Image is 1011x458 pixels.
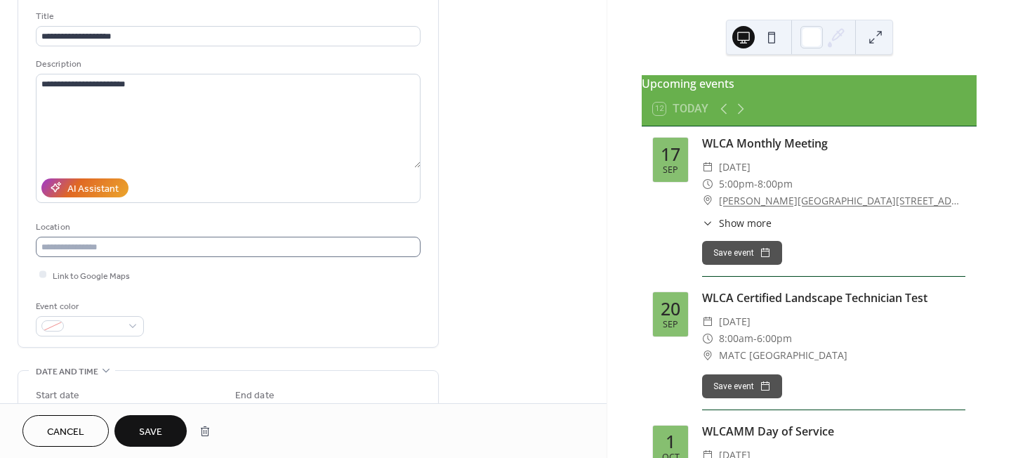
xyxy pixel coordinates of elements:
div: ​ [702,159,713,176]
button: Save event [702,241,782,265]
span: 5:00pm [719,176,754,192]
div: End date [235,388,275,403]
span: Link to Google Maps [53,268,130,283]
div: ​ [702,347,713,364]
button: AI Assistant [41,178,128,197]
span: Cancel [47,425,84,440]
div: Upcoming events [642,75,977,92]
div: Sep [663,320,678,329]
div: 17 [661,145,680,163]
div: AI Assistant [67,181,119,196]
span: [DATE] [719,159,751,176]
div: 20 [661,300,680,318]
div: Event color [36,299,141,314]
span: Date and time [36,365,98,379]
span: 8:00pm [758,176,793,192]
div: ​ [702,176,713,192]
div: WLCA Certified Landscape Technician Test [702,289,965,306]
div: Start date [36,388,79,403]
div: ​ [702,313,713,330]
span: Save [139,425,162,440]
div: Title [36,9,418,24]
a: [PERSON_NAME][GEOGRAPHIC_DATA][STREET_ADDRESS] [719,192,965,209]
span: 8:00am [719,330,753,347]
button: Cancel [22,415,109,447]
div: WLCA Monthly Meeting [702,135,965,152]
div: Sep [663,166,678,175]
a: WLCAMM Day of Service [702,424,834,439]
span: Show more [719,216,772,230]
span: - [754,176,758,192]
div: Location [36,220,418,235]
div: 1 [666,433,675,450]
div: ​ [702,330,713,347]
span: MATC [GEOGRAPHIC_DATA] [719,347,847,364]
button: Save [114,415,187,447]
span: - [753,330,757,347]
div: Description [36,57,418,72]
div: ​ [702,192,713,209]
button: Save event [702,374,782,398]
span: [DATE] [719,313,751,330]
button: ​Show more [702,216,772,230]
span: 6:00pm [757,330,792,347]
div: ​ [702,216,713,230]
